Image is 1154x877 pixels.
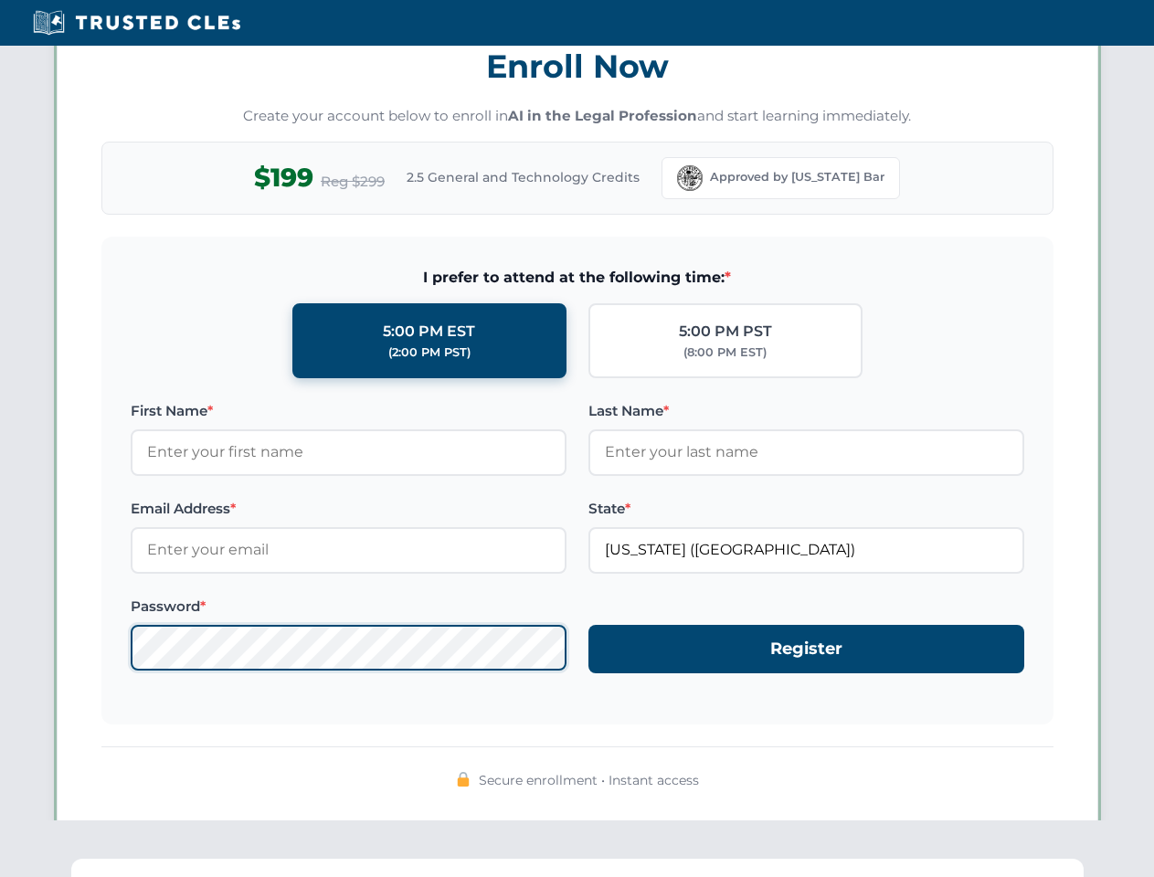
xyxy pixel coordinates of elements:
[479,770,699,790] span: Secure enrollment • Instant access
[677,165,703,191] img: Florida Bar
[131,400,566,422] label: First Name
[27,9,246,37] img: Trusted CLEs
[254,157,313,198] span: $199
[508,107,697,124] strong: AI in the Legal Profession
[683,343,767,362] div: (8:00 PM EST)
[383,320,475,343] div: 5:00 PM EST
[101,106,1053,127] p: Create your account below to enroll in and start learning immediately.
[588,498,1024,520] label: State
[710,168,884,186] span: Approved by [US_STATE] Bar
[588,527,1024,573] input: Florida (FL)
[679,320,772,343] div: 5:00 PM PST
[588,429,1024,475] input: Enter your last name
[131,596,566,618] label: Password
[321,171,385,193] span: Reg $299
[131,429,566,475] input: Enter your first name
[131,266,1024,290] span: I prefer to attend at the following time:
[131,498,566,520] label: Email Address
[131,527,566,573] input: Enter your email
[407,167,640,187] span: 2.5 General and Technology Credits
[101,37,1053,95] h3: Enroll Now
[456,772,471,787] img: 🔒
[588,400,1024,422] label: Last Name
[588,625,1024,673] button: Register
[388,343,471,362] div: (2:00 PM PST)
